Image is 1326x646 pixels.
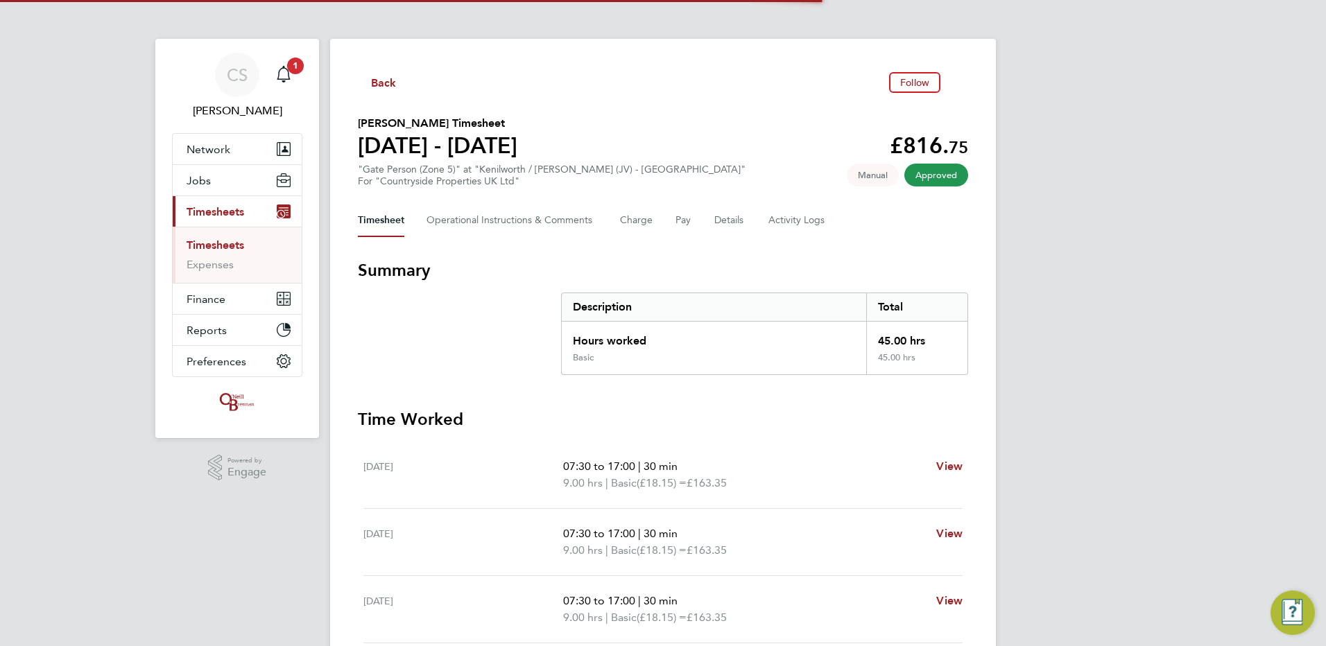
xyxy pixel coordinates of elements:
span: CS [227,66,248,84]
a: Expenses [187,258,234,271]
span: £163.35 [687,611,727,624]
span: View [936,460,963,473]
button: Details [714,204,746,237]
a: View [936,458,963,475]
span: 9.00 hrs [563,476,603,489]
span: (£18.15) = [637,543,687,557]
h2: [PERSON_NAME] Timesheet [358,115,517,132]
span: 07:30 to 17:00 [563,527,635,540]
span: Timesheets [187,205,244,218]
span: | [605,611,608,624]
a: CS[PERSON_NAME] [172,53,302,119]
span: | [638,527,641,540]
div: [DATE] [363,525,563,559]
button: Preferences [173,346,302,376]
button: Follow [889,72,940,93]
div: For "Countryside Properties UK Ltd" [358,175,746,187]
button: Operational Instructions & Comments [427,204,598,237]
span: 07:30 to 17:00 [563,460,635,473]
span: Basic [611,475,637,491]
button: Finance [173,283,302,314]
span: 1 [287,58,304,74]
span: Finance [187,293,225,306]
span: £163.35 [687,476,727,489]
span: Back [371,75,397,91]
button: Network [173,134,302,164]
button: Charge [620,204,653,237]
a: 1 [270,53,298,97]
a: Timesheets [187,238,244,252]
span: 30 min [644,460,678,473]
button: Engage Resource Center [1271,591,1315,635]
nav: Main navigation [155,39,319,438]
div: Basic [573,352,594,363]
div: Summary [561,293,968,375]
span: Jobs [187,174,211,187]
span: Preferences [187,355,246,368]
span: View [936,594,963,607]
span: Engage [227,466,266,478]
button: Jobs [173,165,302,195]
div: Timesheets [173,227,302,283]
h3: Time Worked [358,408,968,430]
span: £163.35 [687,543,727,557]
span: | [605,543,608,557]
div: [DATE] [363,593,563,626]
div: [DATE] [363,458,563,491]
span: 9.00 hrs [563,543,603,557]
img: oneillandbrennan-logo-retina.png [217,391,257,413]
app-decimal: £816. [890,132,968,159]
span: 30 min [644,594,678,607]
span: Basic [611,542,637,559]
span: This timesheet was manually created. [847,164,899,186]
a: Powered byEngage [208,455,267,481]
span: (£18.15) = [637,476,687,489]
span: Chloe Saffill [172,103,302,119]
div: Description [562,293,866,321]
h1: [DATE] - [DATE] [358,132,517,159]
span: | [638,460,641,473]
button: Timesheet [358,204,404,237]
span: Basic [611,609,637,626]
a: View [936,593,963,609]
div: Hours worked [562,322,866,352]
span: Powered by [227,455,266,466]
a: Go to home page [172,391,302,413]
span: | [638,594,641,607]
span: (£18.15) = [637,611,687,624]
button: Reports [173,315,302,345]
div: "Gate Person (Zone 5)" at "Kenilworth / [PERSON_NAME] (JV) - [GEOGRAPHIC_DATA]" [358,164,746,187]
button: Timesheets Menu [946,79,968,86]
span: 9.00 hrs [563,611,603,624]
button: Timesheets [173,196,302,227]
span: Network [187,143,230,156]
span: 75 [949,137,968,157]
a: View [936,525,963,542]
button: Pay [675,204,692,237]
button: Back [358,73,397,91]
div: Total [866,293,967,321]
div: 45.00 hrs [866,322,967,352]
h3: Summary [358,259,968,281]
span: Follow [900,76,929,89]
span: 30 min [644,527,678,540]
span: View [936,527,963,540]
span: | [605,476,608,489]
button: Activity Logs [768,204,827,237]
span: Reports [187,324,227,337]
span: 07:30 to 17:00 [563,594,635,607]
div: 45.00 hrs [866,352,967,374]
span: This timesheet has been approved. [904,164,968,186]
